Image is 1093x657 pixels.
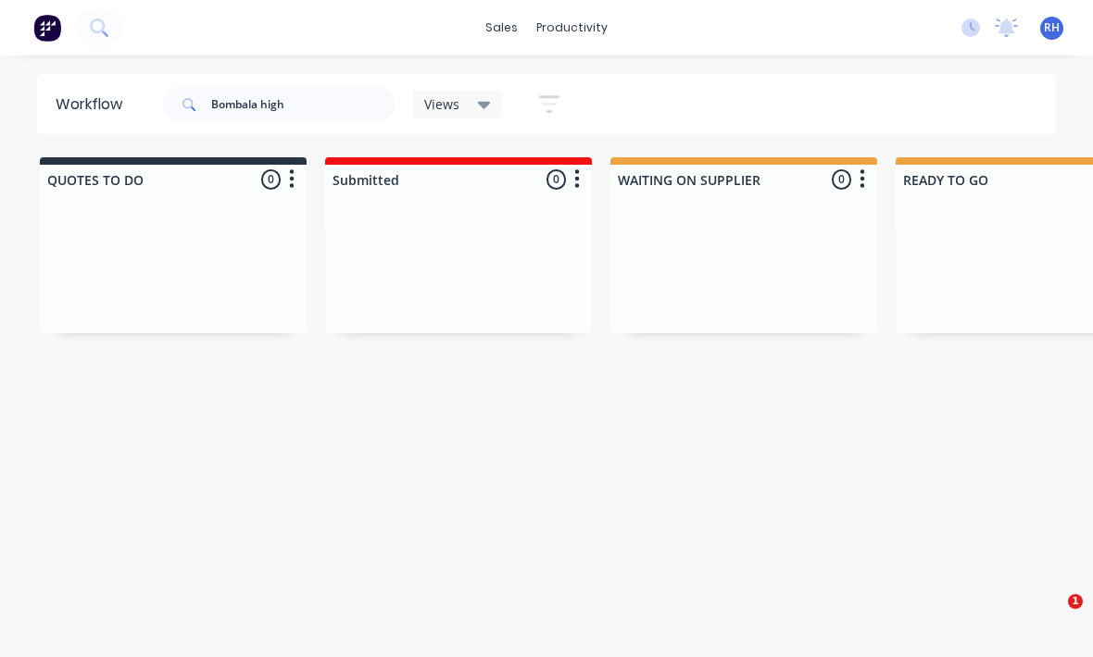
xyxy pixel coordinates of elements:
[424,94,459,114] span: Views
[1044,19,1060,36] span: RH
[33,14,61,42] img: Factory
[211,86,395,123] input: Search for orders...
[1030,594,1074,638] iframe: Intercom live chat
[476,14,527,42] div: sales
[527,14,617,42] div: productivity
[1068,594,1083,609] span: 1
[56,93,132,116] div: Workflow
